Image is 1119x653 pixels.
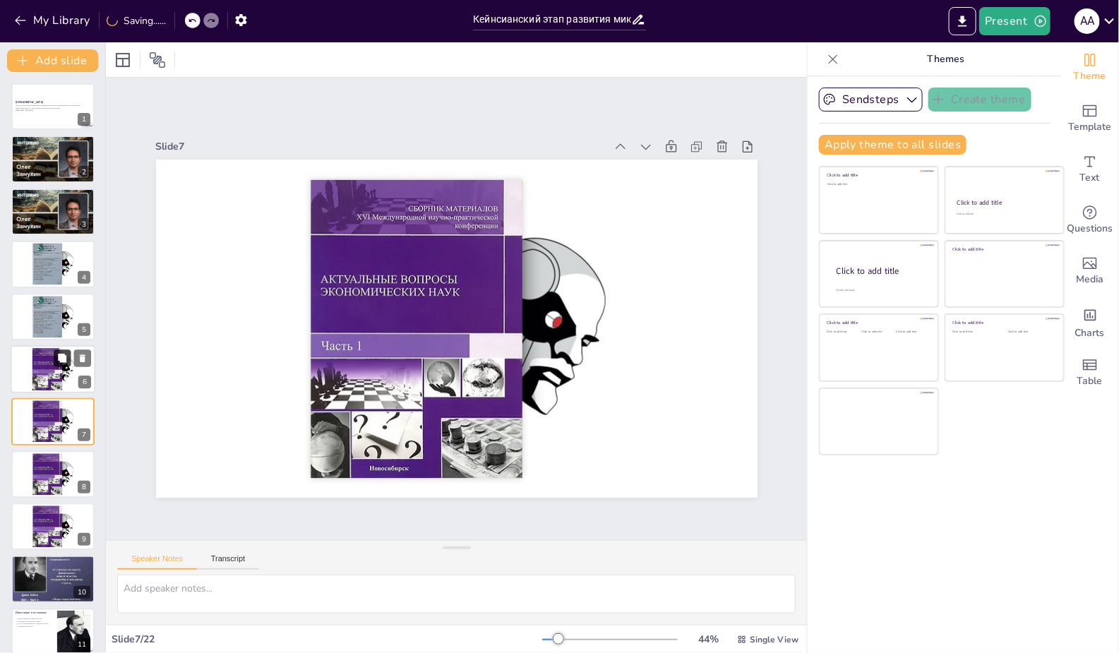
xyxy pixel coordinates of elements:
span: Text [1080,170,1100,186]
button: Transcript [197,554,260,570]
div: Click to add body [837,288,926,292]
div: 7 [11,398,95,445]
div: Add ready made slides [1062,93,1118,144]
p: Влияние процентных ставок [16,620,53,623]
span: Theme [1074,68,1106,84]
button: Delete Slide [74,349,91,366]
div: A A [1075,8,1100,34]
div: Get real-time input from your audience [1062,195,1118,246]
p: Themes [844,42,1048,76]
button: Speaker Notes [117,554,197,570]
div: Click to add text [827,183,928,186]
div: 7 [78,429,90,441]
div: Add text boxes [1062,144,1118,195]
div: Click to add text [957,212,1051,216]
button: Duplicate Slide [54,349,71,366]
span: Questions [1067,221,1113,236]
span: Position [149,52,166,68]
button: Export to PowerPoint [949,7,976,35]
div: Click to add title [827,172,928,178]
span: Charts [1075,325,1105,341]
div: 5 [78,323,90,336]
div: Change the overall theme [1062,42,1118,93]
button: My Library [11,9,96,32]
div: 1 [78,113,90,126]
div: Slide 7 [245,32,661,227]
div: 6 [78,376,91,388]
div: Add a table [1062,347,1118,398]
span: Template [1069,119,1112,135]
span: Table [1077,373,1103,389]
p: Эта презентация рассматривает ключевые аспекты кейнсианства, его влияние на микроэкономику и совр... [16,104,90,109]
div: Click to add text [1008,330,1053,334]
div: 8 [78,481,90,493]
div: 10 [11,556,95,602]
div: 5 [11,294,95,340]
div: Click to add text [897,330,928,334]
div: 9 [11,503,95,550]
button: Create theme [928,88,1031,112]
div: Click to add title [837,265,927,277]
strong: [DEMOGRAPHIC_DATA] [16,100,43,104]
input: Insert title [473,9,630,30]
button: Add slide [7,49,98,72]
div: Add charts and graphs [1062,296,1118,347]
button: Sendsteps [819,88,923,112]
button: Apply theme to all slides [819,135,967,155]
span: Media [1077,272,1104,287]
div: Click to add title [827,320,928,325]
span: Single View [750,634,798,645]
div: Click to add text [953,330,998,334]
div: 1 [11,83,95,130]
button: Present [979,7,1050,35]
div: Add images, graphics, shapes or video [1062,246,1118,296]
div: 2 [11,136,95,182]
div: Saving...... [107,14,166,28]
div: Slide 7 / 22 [112,633,542,646]
div: 4 [78,271,90,284]
div: Click to add title [953,246,1054,252]
div: Layout [112,49,134,71]
div: 11 [73,638,90,651]
div: 44 % [692,633,726,646]
div: Click to add title [957,198,1051,207]
div: 6 [11,345,95,393]
div: 8 [11,451,95,498]
button: A A [1075,7,1100,35]
p: Инвестиции и их влияние [16,611,53,615]
div: 4 [11,241,95,287]
div: Click to add title [953,320,1054,325]
p: Роль государственного вмешательства [16,623,53,625]
div: 3 [11,188,95,235]
div: Click to add text [827,330,859,334]
div: 9 [78,533,90,546]
p: Инвестиции как фактор роста [16,617,53,620]
div: 2 [78,166,90,179]
div: Click to add text [862,330,894,334]
p: Generated with [URL] [16,109,90,112]
div: 3 [78,218,90,231]
div: 10 [73,586,90,599]
p: Ожидания бизнеса [16,625,53,628]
